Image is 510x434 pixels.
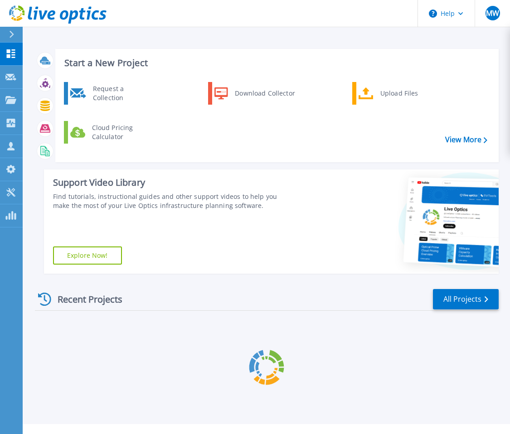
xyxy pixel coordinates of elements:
[445,135,487,144] a: View More
[64,58,487,68] h3: Start a New Project
[53,246,122,265] a: Explore Now!
[64,121,157,144] a: Cloud Pricing Calculator
[88,84,155,102] div: Request a Collection
[87,123,155,141] div: Cloud Pricing Calculator
[64,82,157,105] a: Request a Collection
[53,192,288,210] div: Find tutorials, instructional guides and other support videos to help you make the most of your L...
[352,82,445,105] a: Upload Files
[53,177,288,188] div: Support Video Library
[230,84,299,102] div: Download Collector
[208,82,301,105] a: Download Collector
[376,84,443,102] div: Upload Files
[433,289,499,309] a: All Projects
[35,288,135,310] div: Recent Projects
[486,10,499,17] span: MW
